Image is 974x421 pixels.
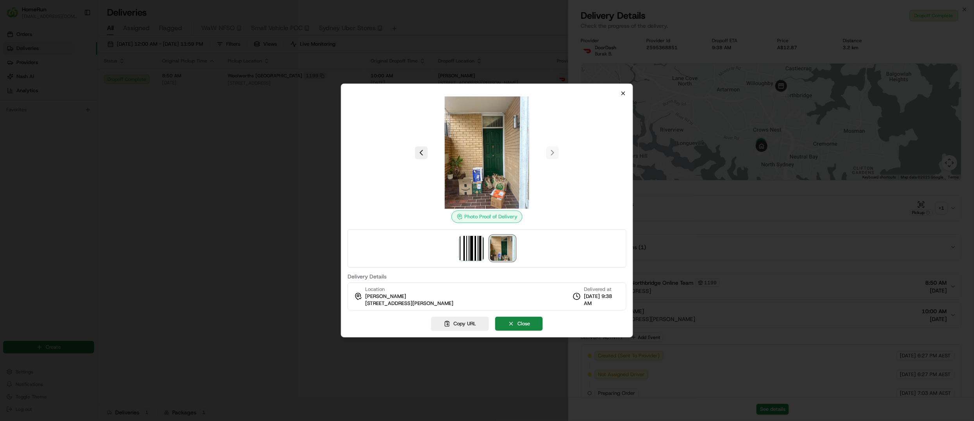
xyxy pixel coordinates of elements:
[365,300,453,307] span: [STREET_ADDRESS][PERSON_NAME]
[348,274,626,279] label: Delivery Details
[584,286,620,293] span: Delivered at
[431,317,489,331] button: Copy URL
[459,236,484,261] img: barcode_scan_on_pickup image
[365,286,385,293] span: Location
[365,293,406,300] span: [PERSON_NAME]
[431,96,543,209] img: photo_proof_of_delivery image
[490,236,515,261] img: photo_proof_of_delivery image
[584,293,620,307] span: [DATE] 9:38 AM
[451,210,523,223] div: Photo Proof of Delivery
[495,317,543,331] button: Close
